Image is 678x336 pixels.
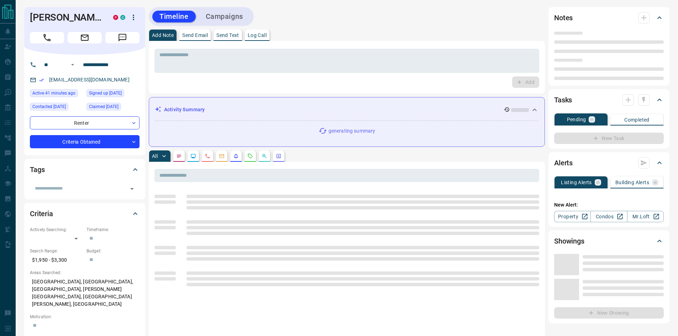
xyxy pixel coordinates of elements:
h2: Alerts [554,157,573,169]
svg: Requests [247,153,253,159]
p: $1,950 - $3,300 [30,254,83,266]
p: Timeframe: [86,226,140,233]
svg: Listing Alerts [233,153,239,159]
div: condos.ca [120,15,125,20]
p: All [152,154,158,159]
div: Showings [554,233,664,250]
div: Fri Aug 15 2025 [86,89,140,99]
div: property.ca [113,15,118,20]
h2: Tasks [554,94,572,106]
svg: Notes [176,153,182,159]
button: Open [68,60,77,69]
span: Active 41 minutes ago [32,90,75,97]
button: Timeline [152,11,196,22]
div: Activity Summary [155,103,539,116]
h2: Showings [554,235,584,247]
span: Message [105,32,140,43]
svg: Calls [205,153,210,159]
p: Send Email [182,33,208,38]
h2: Criteria [30,208,53,219]
p: Completed [624,117,650,122]
span: Signed up [DATE] [89,90,122,97]
p: Actively Searching: [30,226,83,233]
span: Call [30,32,64,43]
h2: Tags [30,164,44,175]
svg: Lead Browsing Activity [190,153,196,159]
div: Alerts [554,154,664,171]
p: Listing Alerts [561,180,592,185]
p: Search Range: [30,248,83,254]
div: Tue Aug 19 2025 [30,103,83,113]
p: generating summary [329,127,375,135]
svg: Emails [219,153,225,159]
span: Contacted [DATE] [32,103,66,110]
p: Pending [567,117,586,122]
div: Sat Aug 16 2025 [86,103,140,113]
div: Tags [30,161,140,178]
svg: Agent Actions [276,153,282,159]
svg: Email Verified [39,78,44,82]
span: Claimed [DATE] [89,103,119,110]
div: Notes [554,9,664,26]
svg: Opportunities [262,153,267,159]
div: Tasks [554,91,664,108]
div: Fri Sep 12 2025 [30,89,83,99]
p: Motivation: [30,314,140,320]
div: Criteria [30,205,140,222]
p: Building Alerts [615,180,649,185]
p: Activity Summary [164,106,205,113]
button: Open [127,184,137,194]
a: Mr.Loft [627,211,664,222]
p: Send Text [216,33,239,38]
h2: Notes [554,12,573,23]
p: Log Call [248,33,267,38]
a: Condos [590,211,627,222]
a: [EMAIL_ADDRESS][DOMAIN_NAME] [49,77,130,82]
span: Email [68,32,102,43]
p: Add Note [152,33,174,38]
p: New Alert: [554,201,664,209]
button: Campaigns [199,11,250,22]
a: Property [554,211,591,222]
div: Renter [30,116,140,129]
p: Budget: [86,248,140,254]
div: Criteria Obtained [30,135,140,148]
p: [GEOGRAPHIC_DATA], [GEOGRAPHIC_DATA], [GEOGRAPHIC_DATA], [PERSON_NAME][GEOGRAPHIC_DATA], [GEOGRAP... [30,276,140,310]
h1: [PERSON_NAME] [30,12,103,23]
p: Areas Searched: [30,270,140,276]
